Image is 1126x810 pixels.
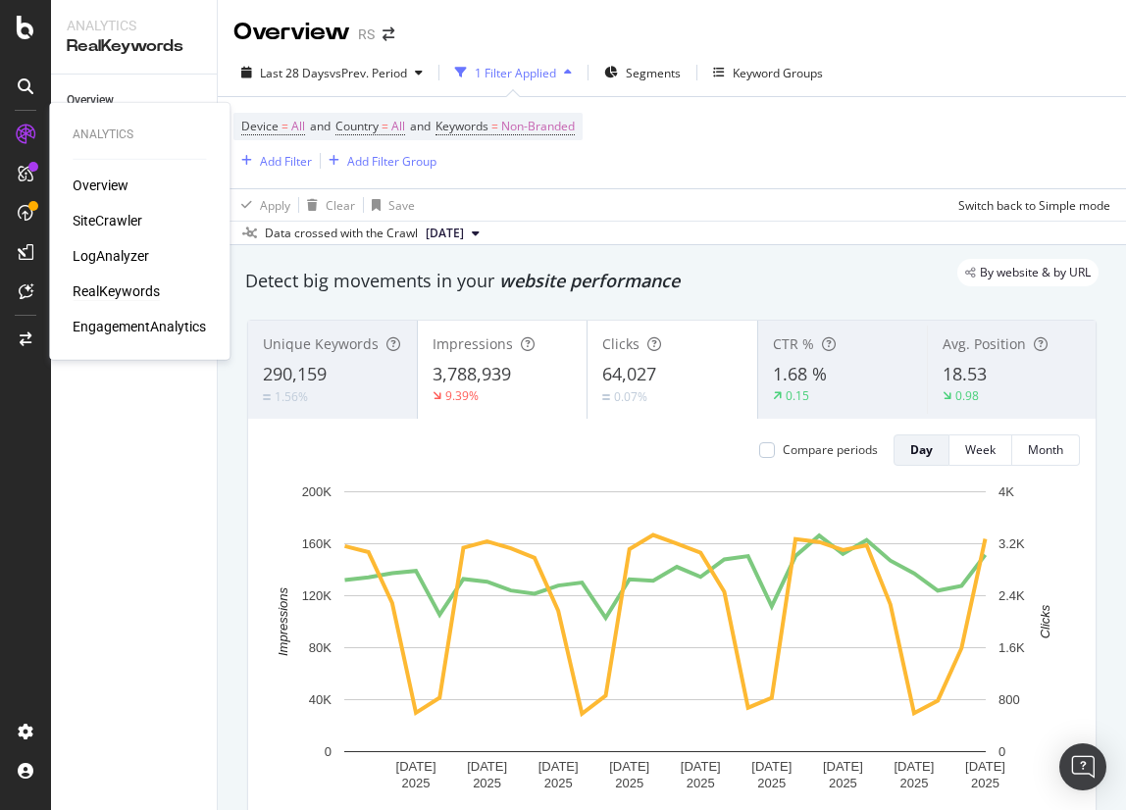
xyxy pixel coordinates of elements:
button: Save [364,189,415,221]
button: Week [949,434,1012,466]
div: Save [388,197,415,214]
div: 1 Filter Applied [475,65,556,81]
div: legacy label [957,259,1099,286]
span: Avg. Position [943,334,1026,353]
div: 1.56% [275,388,308,405]
text: 200K [302,484,333,499]
div: Week [965,441,996,458]
button: Add Filter Group [321,149,436,173]
span: Non-Branded [501,113,575,140]
span: 290,159 [263,362,327,385]
text: 2025 [757,776,786,790]
span: 3,788,939 [433,362,511,385]
div: Analytics [73,127,206,143]
span: 64,027 [602,362,656,385]
button: Segments [596,57,689,88]
a: LogAnalyzer [73,246,149,266]
text: [DATE] [965,759,1005,774]
text: [DATE] [894,759,934,774]
span: vs Prev. Period [330,65,407,81]
button: Switch back to Simple mode [950,189,1110,221]
a: SiteCrawler [73,211,142,230]
div: 0.07% [614,388,647,405]
div: Month [1028,441,1063,458]
span: Keywords [435,118,488,134]
div: Add Filter Group [347,153,436,170]
text: 2025 [615,776,643,790]
text: 3.2K [998,536,1025,551]
button: Clear [299,189,355,221]
span: Clicks [602,334,640,353]
span: Last 28 Days [260,65,330,81]
text: 2025 [687,776,715,790]
span: 2025 Aug. 30th [426,225,464,242]
span: = [281,118,288,134]
svg: A chart. [264,481,1065,807]
span: Unique Keywords [263,334,379,353]
span: Impressions [433,334,513,353]
div: Overview [233,16,350,49]
div: Overview [73,176,128,195]
span: All [391,113,405,140]
div: 9.39% [445,387,479,404]
text: 40K [309,692,332,707]
a: Overview [67,90,203,111]
div: 0.15 [786,387,809,404]
text: 2025 [402,776,431,790]
text: [DATE] [396,759,436,774]
div: RS [358,25,375,44]
button: Keyword Groups [705,57,831,88]
text: 0 [998,744,1005,759]
div: Apply [260,197,290,214]
span: = [382,118,388,134]
span: Device [241,118,279,134]
text: [DATE] [538,759,579,774]
text: 1.6K [998,640,1025,655]
div: Data crossed with the Crawl [265,225,418,242]
span: By website & by URL [980,267,1091,278]
div: Clear [326,197,355,214]
span: Segments [626,65,681,81]
button: 1 Filter Applied [447,57,580,88]
text: [DATE] [681,759,721,774]
div: Analytics [67,16,201,35]
div: Open Intercom Messenger [1059,743,1106,790]
text: [DATE] [609,759,649,774]
span: CTR % [773,334,814,353]
a: RealKeywords [73,281,160,301]
span: = [491,118,498,134]
text: 80K [309,640,332,655]
text: 2025 [473,776,501,790]
text: 2025 [544,776,573,790]
span: and [310,118,331,134]
button: Month [1012,434,1080,466]
a: EngagementAnalytics [73,317,206,336]
text: [DATE] [751,759,792,774]
button: Last 28 DaysvsPrev. Period [233,57,431,88]
button: Apply [233,189,290,221]
span: 18.53 [943,362,987,385]
text: 4K [998,484,1014,499]
button: Add Filter [233,149,312,173]
span: and [410,118,431,134]
text: 120K [302,588,333,603]
text: [DATE] [823,759,863,774]
div: RealKeywords [67,35,201,58]
span: 1.68 % [773,362,827,385]
span: Country [335,118,379,134]
text: 2025 [899,776,928,790]
img: Equal [263,394,271,400]
text: 0 [325,744,332,759]
text: 2025 [829,776,857,790]
div: 0.98 [955,387,979,404]
button: Day [894,434,949,466]
div: Add Filter [260,153,312,170]
text: 160K [302,536,333,551]
text: [DATE] [467,759,507,774]
text: Impressions [276,586,290,656]
div: Keyword Groups [733,65,823,81]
